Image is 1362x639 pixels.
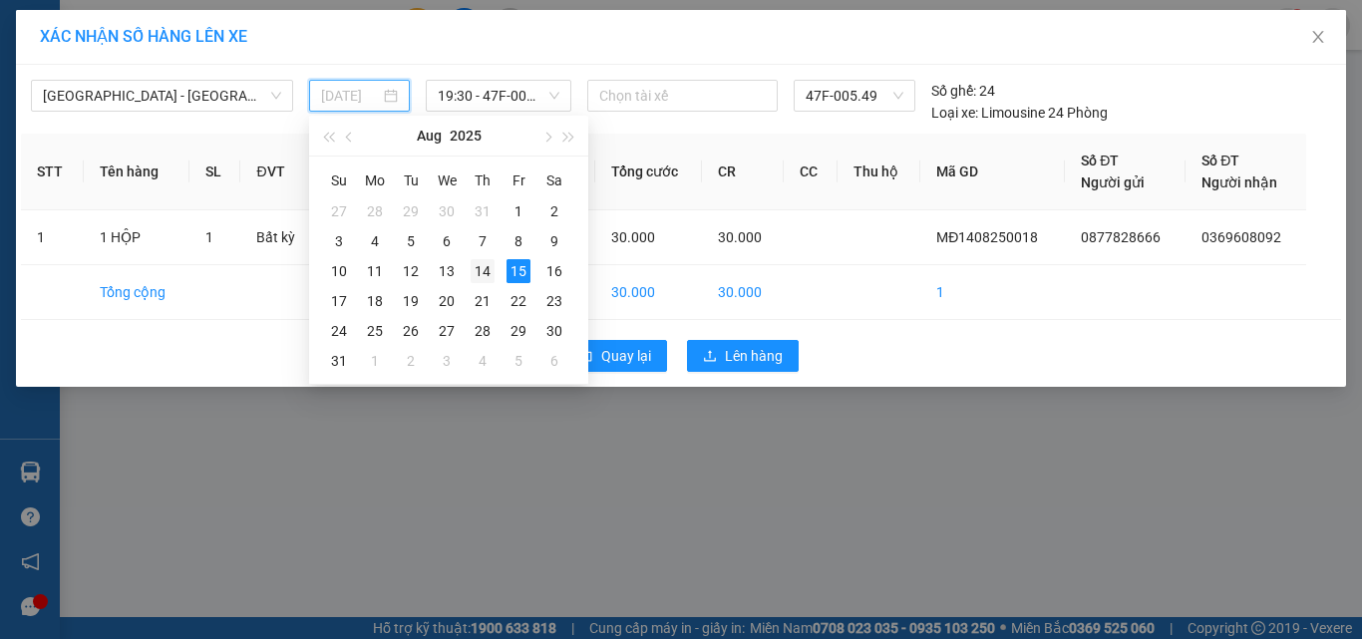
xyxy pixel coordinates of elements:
[507,229,530,253] div: 8
[806,81,903,111] span: 47F-005.49
[501,346,536,376] td: 2025-09-05
[611,229,655,245] span: 30.000
[321,316,357,346] td: 2025-08-24
[429,196,465,226] td: 2025-07-30
[1201,174,1277,190] span: Người nhận
[465,164,501,196] th: Th
[357,226,393,256] td: 2025-08-04
[399,349,423,373] div: 2
[465,226,501,256] td: 2025-08-07
[542,349,566,373] div: 6
[417,116,442,156] button: Aug
[40,27,247,46] span: XÁC NHẬN SỐ HÀNG LÊN XE
[471,349,495,373] div: 4
[718,229,762,245] span: 30.000
[327,199,351,223] div: 27
[936,229,1038,245] span: MĐ1408250018
[357,316,393,346] td: 2025-08-25
[471,259,495,283] div: 14
[931,80,995,102] div: 24
[1081,153,1119,168] span: Số ĐT
[399,199,423,223] div: 29
[501,286,536,316] td: 2025-08-22
[84,134,189,210] th: Tên hàng
[327,349,351,373] div: 31
[931,102,1108,124] div: Limousine 24 Phòng
[429,286,465,316] td: 2025-08-20
[429,226,465,256] td: 2025-08-06
[399,259,423,283] div: 12
[438,81,560,111] span: 19:30 - 47F-005.49
[399,229,423,253] div: 5
[363,289,387,313] div: 18
[702,134,784,210] th: CR
[920,134,1065,210] th: Mã GD
[450,116,482,156] button: 2025
[1081,229,1161,245] span: 0877828666
[321,346,357,376] td: 2025-08-31
[465,196,501,226] td: 2025-07-31
[595,134,702,210] th: Tổng cước
[501,316,536,346] td: 2025-08-29
[536,226,572,256] td: 2025-08-09
[471,229,495,253] div: 7
[563,340,667,372] button: rollbackQuay lại
[507,199,530,223] div: 1
[542,319,566,343] div: 30
[838,134,920,210] th: Thu hộ
[536,196,572,226] td: 2025-08-02
[435,229,459,253] div: 6
[363,259,387,283] div: 11
[321,286,357,316] td: 2025-08-17
[321,226,357,256] td: 2025-08-03
[1201,153,1239,168] span: Số ĐT
[687,340,799,372] button: uploadLên hàng
[501,196,536,226] td: 2025-08-01
[542,229,566,253] div: 9
[465,256,501,286] td: 2025-08-14
[536,286,572,316] td: 2025-08-23
[931,102,978,124] span: Loại xe:
[507,289,530,313] div: 22
[465,346,501,376] td: 2025-09-04
[205,229,213,245] span: 1
[435,319,459,343] div: 27
[465,286,501,316] td: 2025-08-21
[542,199,566,223] div: 2
[240,134,317,210] th: ĐVT
[357,346,393,376] td: 2025-09-01
[931,80,976,102] span: Số ghế:
[784,134,838,210] th: CC
[363,319,387,343] div: 25
[471,289,495,313] div: 21
[393,256,429,286] td: 2025-08-12
[363,349,387,373] div: 1
[357,196,393,226] td: 2025-07-28
[393,226,429,256] td: 2025-08-05
[327,229,351,253] div: 3
[536,256,572,286] td: 2025-08-16
[536,346,572,376] td: 2025-09-06
[703,349,717,365] span: upload
[1290,10,1346,66] button: Close
[393,316,429,346] td: 2025-08-26
[84,210,189,265] td: 1 HỘP
[471,199,495,223] div: 31
[435,259,459,283] div: 13
[435,349,459,373] div: 3
[21,210,84,265] td: 1
[471,319,495,343] div: 28
[542,259,566,283] div: 16
[327,259,351,283] div: 10
[435,199,459,223] div: 30
[393,286,429,316] td: 2025-08-19
[84,265,189,320] td: Tổng cộng
[601,345,651,367] span: Quay lại
[21,134,84,210] th: STT
[501,164,536,196] th: Fr
[321,164,357,196] th: Su
[429,316,465,346] td: 2025-08-27
[536,316,572,346] td: 2025-08-30
[1201,229,1281,245] span: 0369608092
[399,289,423,313] div: 19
